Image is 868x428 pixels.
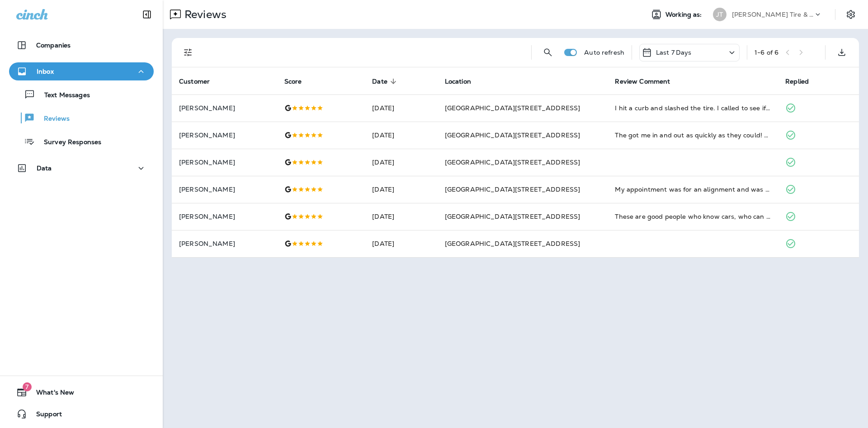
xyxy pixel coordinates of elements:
span: Date [372,77,399,85]
p: Survey Responses [35,138,101,147]
button: 7What's New [9,383,154,401]
div: I hit a curb and slashed the tire. I called to see if I could get in to get a new tire. They took... [615,103,771,113]
button: Reviews [9,108,154,127]
p: [PERSON_NAME] Tire & Auto [732,11,813,18]
button: Support [9,405,154,423]
button: Survey Responses [9,132,154,151]
button: Settings [843,6,859,23]
span: [GEOGRAPHIC_DATA][STREET_ADDRESS] [445,240,580,248]
span: Customer [179,77,222,85]
p: Text Messages [35,91,90,100]
span: Replied [785,78,809,85]
span: [GEOGRAPHIC_DATA][STREET_ADDRESS] [445,131,580,139]
button: Collapse Sidebar [134,5,160,24]
td: [DATE] [365,149,437,176]
p: [PERSON_NAME] [179,240,270,247]
div: My appointment was for an alignment and was completed far sooner than I anticipated. Both staff m... [615,185,771,194]
span: [GEOGRAPHIC_DATA][STREET_ADDRESS] [445,104,580,112]
button: Filters [179,43,197,61]
span: What's New [27,389,74,400]
span: Score [284,78,302,85]
span: Customer [179,78,210,85]
div: The got me in and out as quickly as they could! Always friendly and easy to deal with! [615,131,771,140]
button: Data [9,159,154,177]
p: [PERSON_NAME] [179,159,270,166]
p: [PERSON_NAME] [179,104,270,112]
div: These are good people who know cars, who can find and isolate problems, and can repair them seaso... [615,212,771,221]
p: [PERSON_NAME] [179,132,270,139]
span: Support [27,410,62,421]
div: JT [713,8,726,21]
button: Export as CSV [833,43,851,61]
button: Companies [9,36,154,54]
span: Replied [785,77,821,85]
span: Working as: [665,11,704,19]
div: 1 - 6 of 6 [755,49,778,56]
span: [GEOGRAPHIC_DATA][STREET_ADDRESS] [445,185,580,193]
span: Score [284,77,314,85]
span: Review Comment [615,77,682,85]
p: [PERSON_NAME] [179,213,270,220]
button: Search Reviews [539,43,557,61]
p: Reviews [35,115,70,123]
td: [DATE] [365,230,437,257]
p: [PERSON_NAME] [179,186,270,193]
span: Date [372,78,387,85]
td: [DATE] [365,176,437,203]
td: [DATE] [365,203,437,230]
span: Location [445,78,471,85]
p: Auto refresh [584,49,624,56]
p: Reviews [181,8,226,21]
p: Last 7 Days [656,49,692,56]
td: [DATE] [365,94,437,122]
button: Text Messages [9,85,154,104]
span: [GEOGRAPHIC_DATA][STREET_ADDRESS] [445,212,580,221]
p: Data [37,165,52,172]
p: Inbox [37,68,54,75]
p: Companies [36,42,71,49]
td: [DATE] [365,122,437,149]
span: Location [445,77,483,85]
span: 7 [23,382,32,391]
span: Review Comment [615,78,670,85]
button: Inbox [9,62,154,80]
span: [GEOGRAPHIC_DATA][STREET_ADDRESS] [445,158,580,166]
